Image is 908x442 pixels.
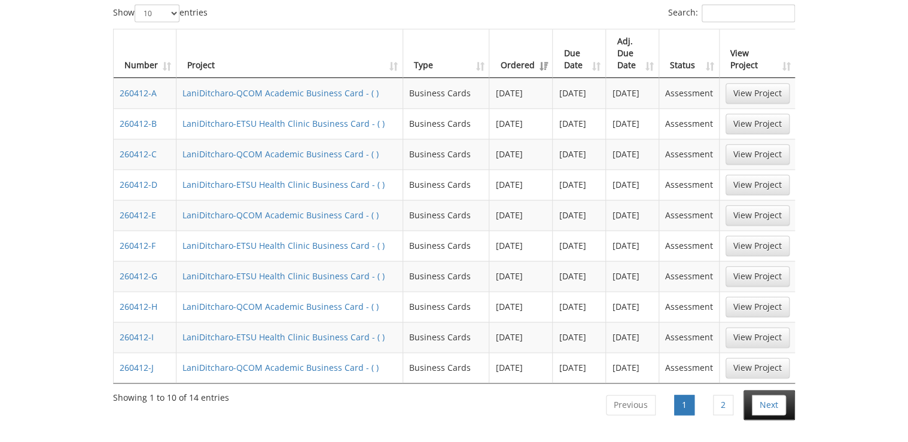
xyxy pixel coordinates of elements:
a: LaniDitcharo-QCOM Academic Business Card - ( ) [182,301,379,312]
a: 260412-E [120,209,156,221]
a: View Project [726,205,790,225]
td: [DATE] [489,291,553,322]
td: [DATE] [606,78,659,108]
td: [DATE] [606,139,659,169]
td: [DATE] [489,78,553,108]
a: 260412-D [120,179,157,190]
select: Showentries [135,4,179,22]
a: 260412-C [120,148,157,160]
a: 260412-H [120,301,157,312]
th: Number: activate to sort column ascending [114,29,176,78]
a: LaniDitcharo-QCOM Academic Business Card - ( ) [182,362,379,373]
a: LaniDitcharo-QCOM Academic Business Card - ( ) [182,87,379,99]
a: Previous [606,395,656,415]
td: [DATE] [489,108,553,139]
td: [DATE] [553,291,606,322]
label: Search: [668,4,795,22]
td: [DATE] [553,261,606,291]
a: View Project [726,83,790,103]
td: [DATE] [553,108,606,139]
td: Business Cards [403,230,490,261]
td: Assessment [659,291,720,322]
td: [DATE] [553,200,606,230]
a: Next [752,395,786,415]
td: Business Cards [403,352,490,383]
td: Assessment [659,352,720,383]
a: 2 [713,395,733,415]
a: 260412-F [120,240,156,251]
th: View Project: activate to sort column ascending [720,29,796,78]
a: 260412-A [120,87,157,99]
td: [DATE] [606,261,659,291]
a: View Project [726,236,790,256]
a: LaniDitcharo-ETSU Health Clinic Business Card - ( ) [182,270,385,282]
td: [DATE] [553,352,606,383]
td: [DATE] [489,139,553,169]
th: Due Date: activate to sort column ascending [553,29,606,78]
a: View Project [726,358,790,378]
td: [DATE] [489,352,553,383]
th: Project: activate to sort column ascending [176,29,403,78]
th: Type: activate to sort column ascending [403,29,490,78]
td: [DATE] [489,200,553,230]
td: Business Cards [403,261,490,291]
td: [DATE] [606,169,659,200]
a: View Project [726,297,790,317]
td: [DATE] [606,108,659,139]
td: [DATE] [489,261,553,291]
td: [DATE] [553,322,606,352]
td: Assessment [659,200,720,230]
a: LaniDitcharo-QCOM Academic Business Card - ( ) [182,209,379,221]
input: Search: [702,4,795,22]
a: 260412-G [120,270,157,282]
a: View Project [726,144,790,164]
td: [DATE] [553,230,606,261]
td: [DATE] [606,352,659,383]
td: [DATE] [606,291,659,322]
td: Business Cards [403,200,490,230]
a: View Project [726,327,790,347]
td: [DATE] [553,78,606,108]
td: [DATE] [489,322,553,352]
td: Assessment [659,139,720,169]
label: Show entries [113,4,208,22]
a: LaniDitcharo-ETSU Health Clinic Business Card - ( ) [182,179,385,190]
th: Ordered: activate to sort column ascending [489,29,553,78]
td: [DATE] [489,169,553,200]
a: LaniDitcharo-QCOM Academic Business Card - ( ) [182,148,379,160]
div: Showing 1 to 10 of 14 entries [113,387,229,404]
td: [DATE] [606,322,659,352]
td: Business Cards [403,139,490,169]
td: Assessment [659,169,720,200]
td: Business Cards [403,291,490,322]
td: [DATE] [553,139,606,169]
td: Assessment [659,322,720,352]
a: 260412-B [120,118,157,129]
a: 260412-I [120,331,154,343]
td: Assessment [659,108,720,139]
a: LaniDitcharo-ETSU Health Clinic Business Card - ( ) [182,240,385,251]
td: [DATE] [553,169,606,200]
td: Assessment [659,261,720,291]
td: [DATE] [606,230,659,261]
td: [DATE] [489,230,553,261]
a: View Project [726,114,790,134]
a: 260412-J [120,362,154,373]
a: LaniDitcharo-ETSU Health Clinic Business Card - ( ) [182,331,385,343]
td: Business Cards [403,78,490,108]
td: Business Cards [403,108,490,139]
a: View Project [726,266,790,286]
td: [DATE] [606,200,659,230]
th: Adj. Due Date: activate to sort column ascending [606,29,659,78]
a: View Project [726,175,790,195]
a: LaniDitcharo-ETSU Health Clinic Business Card - ( ) [182,118,385,129]
td: Business Cards [403,322,490,352]
td: Assessment [659,78,720,108]
th: Status: activate to sort column ascending [659,29,720,78]
td: Assessment [659,230,720,261]
td: Business Cards [403,169,490,200]
a: 1 [674,395,694,415]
